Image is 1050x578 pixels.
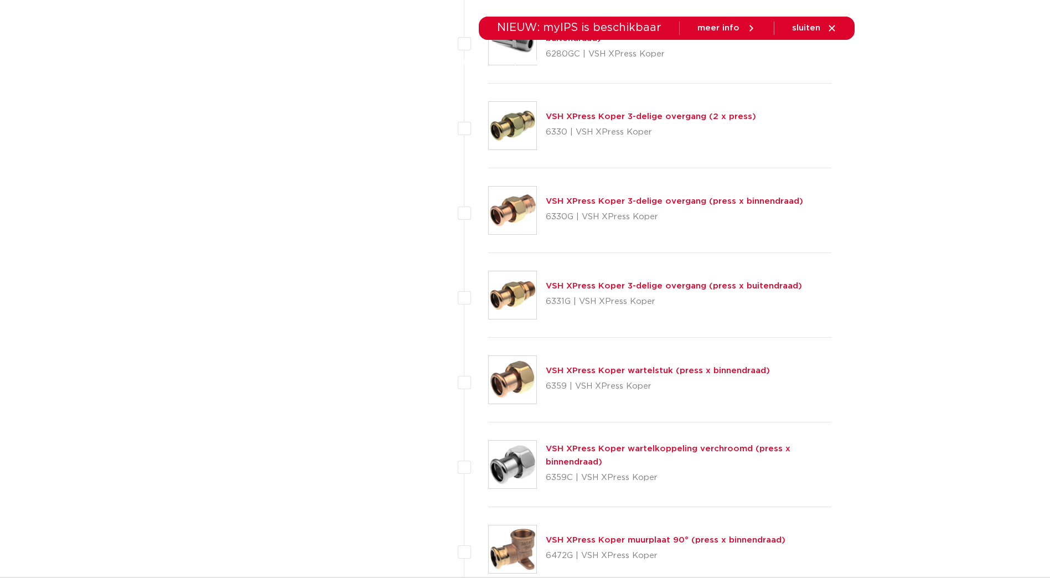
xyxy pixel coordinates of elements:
[546,112,756,121] a: VSH XPress Koper 3-delige overgang (2 x press)
[546,197,803,205] a: VSH XPress Koper 3-delige overgang (press x binnendraad)
[792,23,837,33] a: sluiten
[546,367,770,375] a: VSH XPress Koper wartelstuk (press x binnendraad)
[546,536,785,544] a: VSH XPress Koper muurplaat 90° (press x binnendraad)
[706,40,744,85] a: over ons
[546,208,803,226] p: 6330G | VSH XPress Koper
[497,22,661,33] span: NIEUW: myIPS is beschikbaar
[792,24,820,32] span: sluiten
[546,282,802,290] a: VSH XPress Koper 3-delige overgang (press x buitendraad)
[697,23,756,33] a: meer info
[648,40,684,85] a: services
[489,102,536,149] img: Thumbnail for VSH XPress Koper 3-delige overgang (2 x press)
[546,547,785,565] p: 6472G | VSH XPress Koper
[489,356,536,404] img: Thumbnail for VSH XPress Koper wartelstuk (press x binnendraad)
[489,441,536,488] img: Thumbnail for VSH XPress Koper wartelkoppeling verchroomd (press x binnendraad)
[546,123,756,141] p: 6330 | VSH XPress Koper
[579,40,626,85] a: downloads
[489,271,536,319] img: Thumbnail for VSH XPress Koper 3-delige overgang (press x buitendraad)
[799,40,810,85] div: my IPS
[374,40,419,85] a: producten
[489,187,536,234] img: Thumbnail for VSH XPress Koper 3-delige overgang (press x binnendraad)
[697,24,739,32] span: meer info
[489,525,536,573] img: Thumbnail for VSH XPress Koper muurplaat 90° (press x binnendraad)
[546,293,802,311] p: 6331G | VSH XPress Koper
[546,378,770,395] p: 6359 | VSH XPress Koper
[441,40,477,85] a: markten
[546,469,832,487] p: 6359C | VSH XPress Koper
[546,445,790,466] a: VSH XPress Koper wartelkoppeling verchroomd (press x binnendraad)
[499,40,557,85] a: toepassingen
[374,40,744,85] nav: Menu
